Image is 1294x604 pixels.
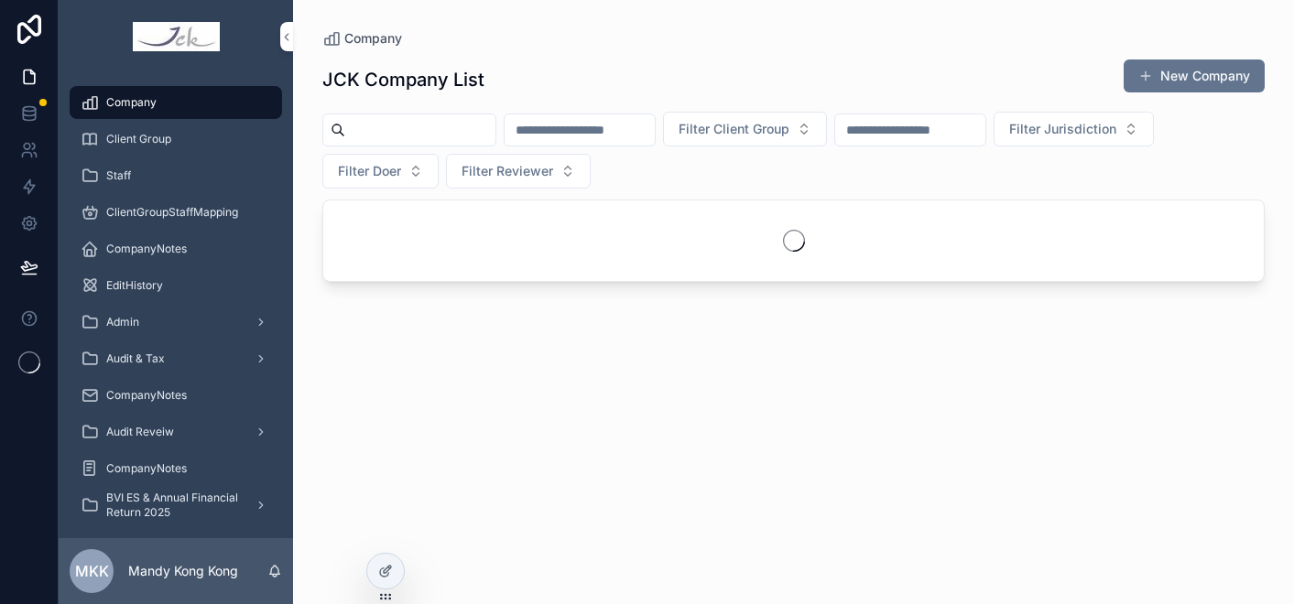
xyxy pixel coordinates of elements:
button: New Company [1124,59,1265,92]
button: Select Button [994,112,1154,146]
h1: JCK Company List [322,67,484,92]
span: Filter Client Group [679,120,789,138]
a: EditHistory [70,269,282,302]
span: EditHistory [106,278,163,293]
span: Client Group [106,132,171,146]
span: BVI ES & Annual Financial Return 2025 [106,491,240,520]
a: CompanyNotes [70,452,282,485]
span: Filter Reviewer [462,162,553,180]
span: Filter Jurisdiction [1009,120,1116,138]
span: CompanyNotes [106,388,187,403]
a: Audit Reveiw [70,415,282,448]
span: Company [106,95,157,110]
span: MKK [75,560,109,582]
button: Select Button [446,154,591,189]
span: Filter Doer [338,162,401,180]
a: Company [322,29,402,48]
span: Audit & Tax [106,351,165,366]
a: CompanyNotes [70,379,282,412]
span: Staff [106,168,131,183]
a: BVI ES & Annual Financial Return 2025 [70,489,282,522]
a: Client Group [70,123,282,156]
span: CompanyNotes [106,242,187,256]
span: Admin [106,315,139,329]
img: App logo [133,22,220,51]
button: Select Button [322,154,439,189]
a: Audit & Tax [70,342,282,375]
p: Mandy Kong Kong [128,562,238,580]
a: Admin [70,306,282,339]
span: ClientGroupStaffMapping [106,205,238,220]
a: ClientGroupStaffMapping [70,196,282,229]
div: scrollable content [59,73,293,538]
a: CompanyNotes [70,232,282,265]
button: Select Button [663,112,827,146]
a: Company [70,86,282,119]
span: CompanyNotes [106,461,187,476]
span: Audit Reveiw [106,425,174,439]
a: Staff [70,159,282,192]
span: Company [344,29,402,48]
